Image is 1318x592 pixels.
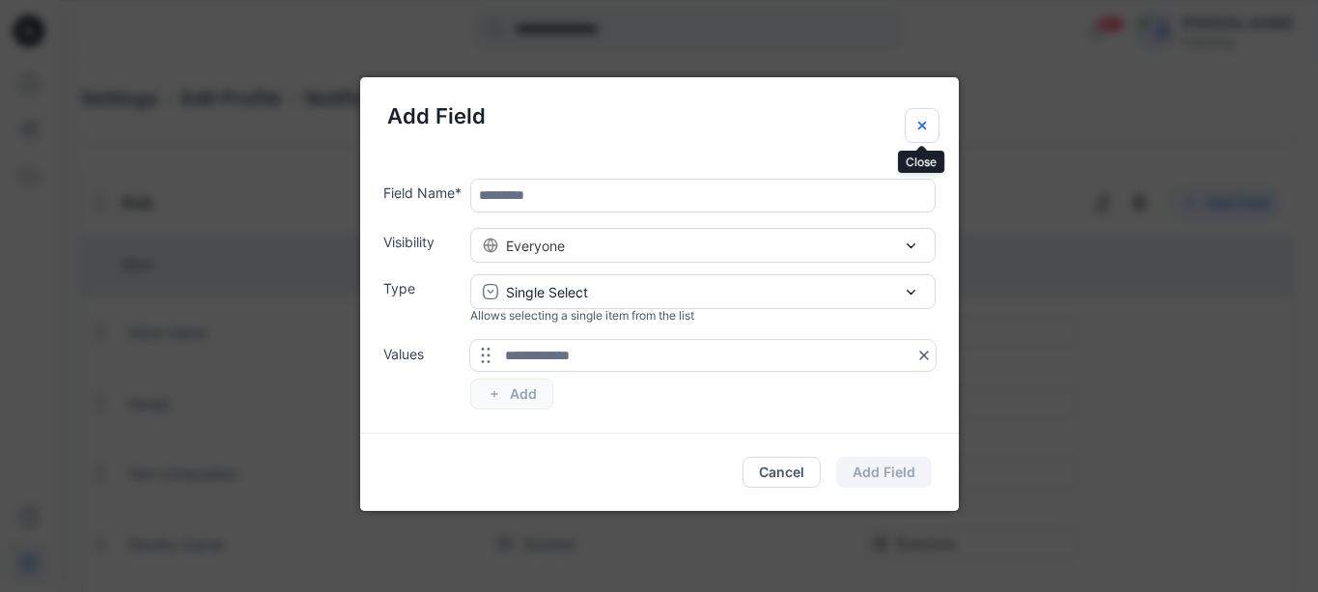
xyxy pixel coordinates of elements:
[506,282,588,302] p: Single Select
[470,307,936,324] div: Allows selecting a single item from the list
[383,232,463,252] label: Visibility
[905,108,939,143] button: Close
[506,236,565,256] span: Everyone
[470,228,936,263] button: Everyone
[387,100,932,132] h5: Add Field
[383,278,463,298] label: Type
[743,457,821,488] button: Cancel
[383,183,463,203] label: Field Name
[383,344,463,364] label: Values
[470,274,936,309] button: Single Select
